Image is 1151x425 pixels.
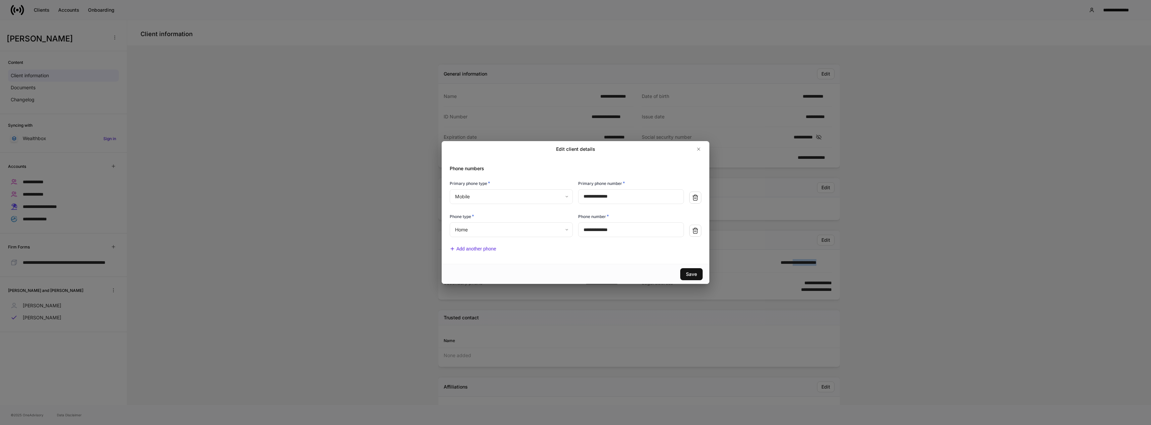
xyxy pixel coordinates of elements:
div: Home [450,222,572,237]
div: Save [686,271,697,278]
h6: Primary phone number [578,180,625,187]
h2: Edit client details [556,146,595,152]
h6: Phone type [450,213,474,220]
h6: Phone number [578,213,609,220]
h6: Primary phone type [450,180,490,187]
button: Add another phone [450,246,496,252]
button: Save [680,268,703,280]
div: Phone numbers [444,157,701,172]
div: Mobile [450,189,572,204]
